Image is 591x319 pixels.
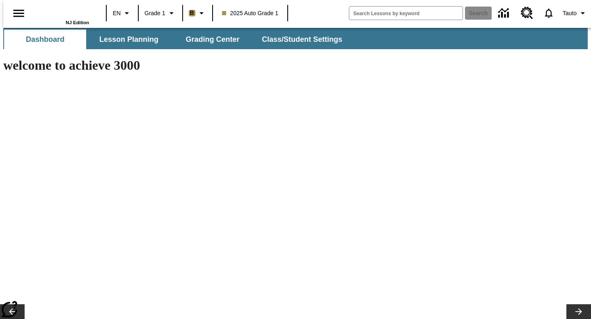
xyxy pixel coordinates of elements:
a: Home [36,4,89,20]
a: Resource Center, Will open in new tab [516,2,538,24]
button: Lesson Planning [88,30,170,49]
a: Notifications [538,2,559,24]
button: Lesson carousel, Next [566,304,591,319]
button: Language: EN, Select a language [109,6,135,21]
h1: welcome to achieve 3000 [3,58,352,73]
button: Open side menu [7,1,31,25]
span: B [190,8,194,18]
button: Class/Student Settings [255,30,349,49]
button: Dashboard [4,30,86,49]
span: Tauto [563,9,577,18]
a: Data Center [493,2,516,25]
span: Grade 1 [144,9,165,18]
div: Home [36,3,89,25]
button: Grade: Grade 1, Select a grade [141,6,180,21]
span: NJ Edition [66,20,89,25]
button: Boost Class color is light brown. Change class color [186,6,210,21]
div: SubNavbar [3,30,350,49]
button: Profile/Settings [559,6,591,21]
input: search field [349,7,463,20]
div: SubNavbar [3,28,588,49]
button: Grading Center [172,30,254,49]
span: EN [113,9,121,18]
span: 2025 Auto Grade 1 [222,9,279,18]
